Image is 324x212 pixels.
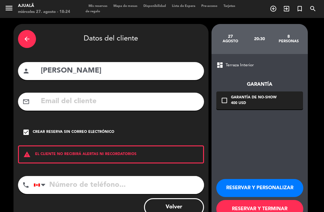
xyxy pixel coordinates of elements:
[23,35,31,43] i: arrow_back
[4,4,13,15] button: menu
[226,62,254,69] span: Terraza Interior
[18,145,204,163] div: EL CLIENTE NO RECIBIRÁ ALERTAS NI RECORDATORIOS
[216,179,303,197] button: RESERVAR Y PERSONALIZAR
[274,34,303,39] div: 8
[19,151,35,158] i: warning
[34,176,48,194] div: Canada: +1
[22,98,30,105] i: mail_outline
[306,4,319,14] span: BUSCAR
[18,3,70,9] div: Ajualä
[18,28,204,49] div: Datos del cliente
[40,65,199,77] input: Nombre del cliente
[309,5,316,12] i: search
[22,67,30,75] i: person
[140,4,169,8] span: Disponibilidad
[110,4,140,8] span: Mapa de mesas
[283,5,290,12] i: exit_to_app
[4,4,13,13] i: menu
[216,39,245,44] div: agosto
[231,100,277,106] div: 400 USD
[169,4,198,8] span: Lista de Espera
[34,176,204,194] input: Número de teléfono...
[33,129,114,135] div: Crear reserva sin correo electrónico
[216,34,245,39] div: 27
[293,4,306,14] span: Reserva especial
[22,129,30,136] i: check_box
[18,9,70,15] div: miércoles 27. agosto - 18:24
[296,5,303,12] i: turned_in_not
[274,39,303,44] div: personas
[231,95,277,101] div: Garantía de no-show
[267,4,280,14] span: RESERVAR MESA
[85,4,110,8] span: Mis reservas
[198,4,220,8] span: Pre-acceso
[280,4,293,14] span: WALK IN
[221,97,228,104] i: check_box_outline_blank
[245,28,274,49] div: 20:30
[22,181,29,189] i: phone
[40,95,199,108] input: Email del cliente
[216,61,223,69] span: dashboard
[216,81,303,88] div: Garantía
[270,5,277,12] i: add_circle_outline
